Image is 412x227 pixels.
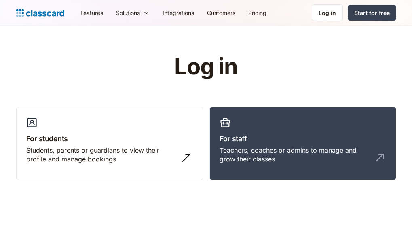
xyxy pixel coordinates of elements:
a: Integrations [156,4,201,22]
a: Pricing [242,4,273,22]
div: Solutions [116,8,140,17]
div: Solutions [110,4,156,22]
div: Teachers, coaches or admins to manage and grow their classes [220,146,370,164]
h1: Log in [78,54,334,79]
div: Start for free [354,8,390,17]
a: Features [74,4,110,22]
a: Log in [312,4,343,21]
a: Logo [16,7,64,19]
a: Customers [201,4,242,22]
div: Students, parents or guardians to view their profile and manage bookings [26,146,177,164]
h3: For students [26,133,193,144]
h3: For staff [220,133,386,144]
div: Log in [319,8,336,17]
a: Start for free [348,5,396,21]
a: For studentsStudents, parents or guardians to view their profile and manage bookings [16,107,203,180]
a: For staffTeachers, coaches or admins to manage and grow their classes [209,107,396,180]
